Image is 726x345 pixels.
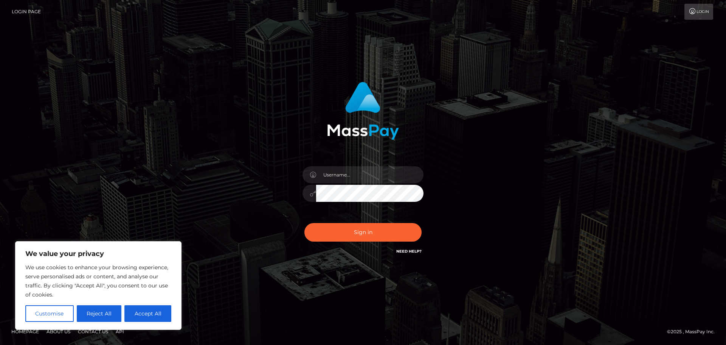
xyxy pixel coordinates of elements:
[25,305,74,322] button: Customise
[316,166,423,183] input: Username...
[25,249,171,258] p: We value your privacy
[304,223,422,242] button: Sign in
[43,326,73,337] a: About Us
[327,82,399,140] img: MassPay Login
[77,305,122,322] button: Reject All
[667,328,720,336] div: © 2025 , MassPay Inc.
[75,326,111,337] a: Contact Us
[8,326,42,337] a: Homepage
[12,4,41,20] a: Login Page
[15,241,181,330] div: We value your privacy
[124,305,171,322] button: Accept All
[684,4,713,20] a: Login
[113,326,127,337] a: API
[396,249,422,254] a: Need Help?
[25,263,171,299] p: We use cookies to enhance your browsing experience, serve personalised ads or content, and analys...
